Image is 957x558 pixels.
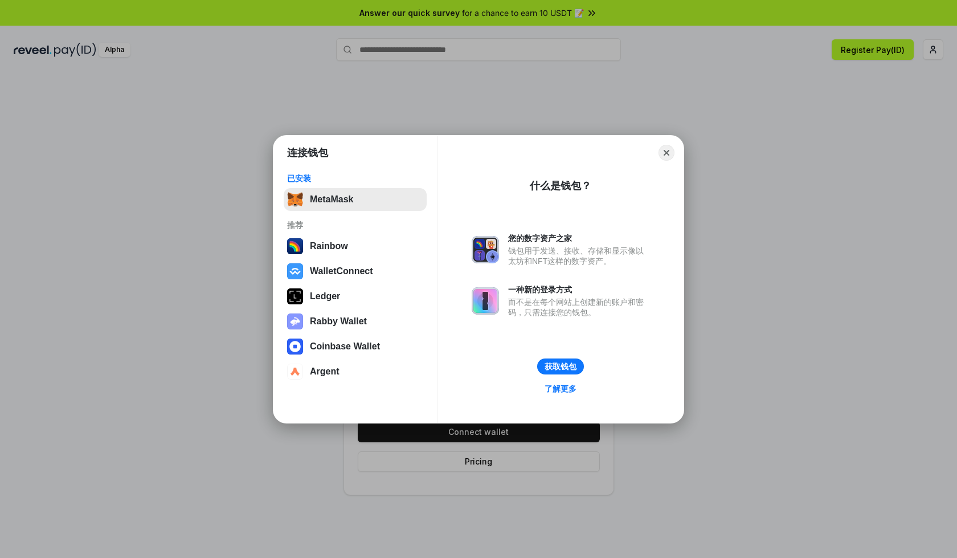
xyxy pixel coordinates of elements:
[310,291,340,302] div: Ledger
[508,284,649,295] div: 一种新的登录方式
[310,341,380,352] div: Coinbase Wallet
[508,297,649,317] div: 而不是在每个网站上创建新的账户和密码，只需连接您的钱包。
[284,260,427,283] button: WalletConnect
[284,335,427,358] button: Coinbase Wallet
[310,266,373,276] div: WalletConnect
[287,313,303,329] img: svg+xml,%3Csvg%20xmlns%3D%22http%3A%2F%2Fwww.w3.org%2F2000%2Fsvg%22%20fill%3D%22none%22%20viewBox...
[287,263,303,279] img: svg+xml,%3Csvg%20width%3D%2228%22%20height%3D%2228%22%20viewBox%3D%220%200%2028%2028%22%20fill%3D...
[508,246,649,266] div: 钱包用于发送、接收、存储和显示像以太坊和NFT这样的数字资产。
[530,179,591,193] div: 什么是钱包？
[537,359,584,374] button: 获取钱包
[472,287,499,315] img: svg+xml,%3Csvg%20xmlns%3D%22http%3A%2F%2Fwww.w3.org%2F2000%2Fsvg%22%20fill%3D%22none%22%20viewBox...
[508,233,649,243] div: 您的数字资产之家
[287,220,423,230] div: 推荐
[284,310,427,333] button: Rabby Wallet
[284,285,427,308] button: Ledger
[659,145,674,161] button: Close
[287,339,303,355] img: svg+xml,%3Csvg%20width%3D%2228%22%20height%3D%2228%22%20viewBox%3D%220%200%2028%2028%22%20fill%3D...
[310,241,348,251] div: Rainbow
[284,235,427,258] button: Rainbow
[287,146,328,160] h1: 连接钱包
[287,192,303,207] img: svg+xml,%3Csvg%20fill%3D%22none%22%20height%3D%2233%22%20viewBox%3D%220%200%2035%2033%22%20width%...
[538,381,583,396] a: 了解更多
[287,288,303,304] img: svg+xml,%3Csvg%20xmlns%3D%22http%3A%2F%2Fwww.w3.org%2F2000%2Fsvg%22%20width%3D%2228%22%20height%3...
[287,238,303,254] img: svg+xml,%3Csvg%20width%3D%22120%22%20height%3D%22120%22%20viewBox%3D%220%200%20120%20120%22%20fil...
[472,236,499,263] img: svg+xml,%3Csvg%20xmlns%3D%22http%3A%2F%2Fwww.w3.org%2F2000%2Fsvg%22%20fill%3D%22none%22%20viewBox...
[310,316,367,327] div: Rabby Wallet
[545,384,576,394] div: 了解更多
[284,188,427,211] button: MetaMask
[545,361,576,372] div: 获取钱包
[310,194,353,205] div: MetaMask
[310,366,340,377] div: Argent
[287,364,303,380] img: svg+xml,%3Csvg%20width%3D%2228%22%20height%3D%2228%22%20viewBox%3D%220%200%2028%2028%22%20fill%3D...
[287,173,423,184] div: 已安装
[284,360,427,383] button: Argent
